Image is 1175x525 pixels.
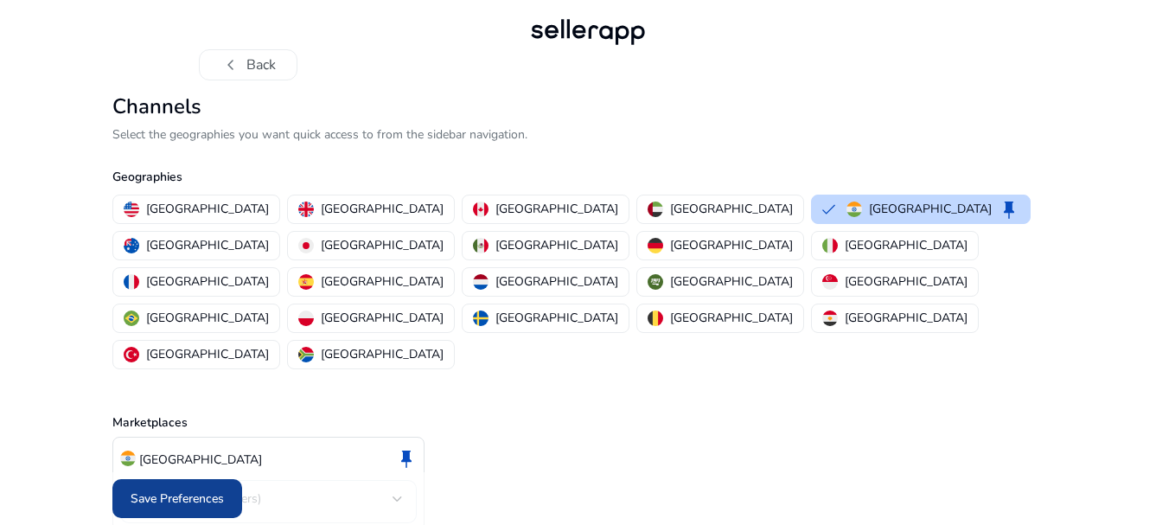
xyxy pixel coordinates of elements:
[321,200,444,218] p: [GEOGRAPHIC_DATA]
[495,236,618,254] p: [GEOGRAPHIC_DATA]
[670,200,793,218] p: [GEOGRAPHIC_DATA]
[139,451,262,469] p: [GEOGRAPHIC_DATA]
[670,236,793,254] p: [GEOGRAPHIC_DATA]
[670,309,793,327] p: [GEOGRAPHIC_DATA]
[298,311,314,326] img: pl.svg
[999,199,1019,220] span: keep
[495,200,618,218] p: [GEOGRAPHIC_DATA]
[473,202,489,217] img: ca.svg
[648,202,663,217] img: ae.svg
[495,309,618,327] p: [GEOGRAPHIC_DATA]
[495,272,618,291] p: [GEOGRAPHIC_DATA]
[124,347,139,362] img: tr.svg
[124,311,139,326] img: br.svg
[321,345,444,363] p: [GEOGRAPHIC_DATA]
[845,272,967,291] p: [GEOGRAPHIC_DATA]
[648,311,663,326] img: be.svg
[112,125,1063,144] p: Select the geographies you want quick access to from the sidebar navigation.
[845,236,967,254] p: [GEOGRAPHIC_DATA]
[321,236,444,254] p: [GEOGRAPHIC_DATA]
[298,202,314,217] img: uk.svg
[845,309,967,327] p: [GEOGRAPHIC_DATA]
[112,168,1063,186] p: Geographies
[120,451,136,466] img: in.svg
[473,311,489,326] img: se.svg
[146,309,269,327] p: [GEOGRAPHIC_DATA]
[298,347,314,362] img: za.svg
[822,311,838,326] img: eg.svg
[124,238,139,253] img: au.svg
[648,274,663,290] img: sa.svg
[298,274,314,290] img: es.svg
[146,345,269,363] p: [GEOGRAPHIC_DATA]
[822,274,838,290] img: sg.svg
[131,490,224,508] span: Save Preferences
[869,200,992,218] p: [GEOGRAPHIC_DATA]
[396,448,417,469] span: keep
[112,413,1063,432] p: Marketplaces
[124,202,139,217] img: us.svg
[146,236,269,254] p: [GEOGRAPHIC_DATA]
[822,238,838,253] img: it.svg
[321,309,444,327] p: [GEOGRAPHIC_DATA]
[220,54,241,75] span: chevron_left
[124,274,139,290] img: fr.svg
[321,272,444,291] p: [GEOGRAPHIC_DATA]
[846,202,862,217] img: in.svg
[670,272,793,291] p: [GEOGRAPHIC_DATA]
[112,94,1063,119] h2: Channels
[146,272,269,291] p: [GEOGRAPHIC_DATA]
[112,479,242,518] button: Save Preferences
[298,238,314,253] img: jp.svg
[648,238,663,253] img: de.svg
[146,200,269,218] p: [GEOGRAPHIC_DATA]
[199,49,297,80] button: chevron_leftBack
[473,274,489,290] img: nl.svg
[473,238,489,253] img: mx.svg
